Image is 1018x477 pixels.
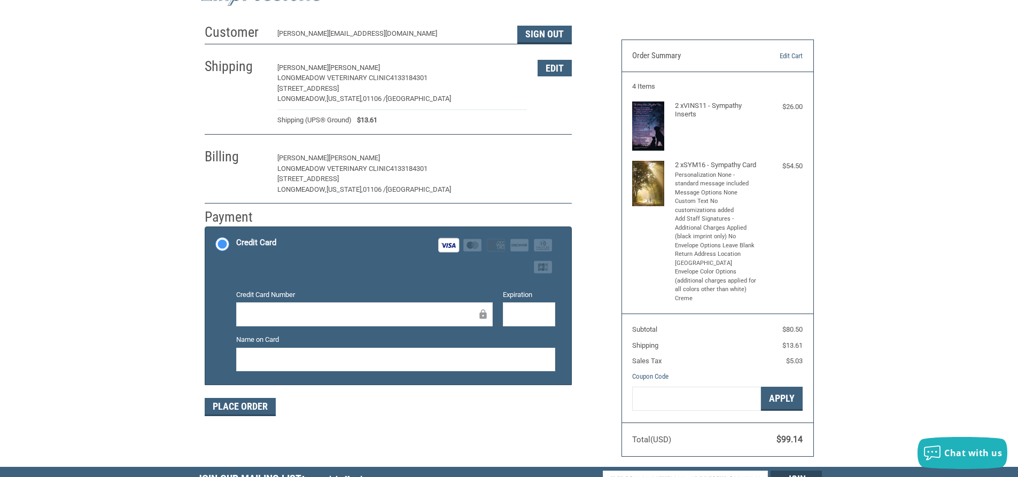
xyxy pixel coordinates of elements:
span: LONGMEADOW, [277,185,327,193]
span: $5.03 [786,357,803,365]
span: [PERSON_NAME] [329,154,380,162]
a: Edit Cart [748,51,803,61]
span: [STREET_ADDRESS] [277,84,339,92]
li: Add Staff Signatures - Additional Charges Applied (black imprint only) No [675,215,758,241]
span: 4133184301 [390,165,428,173]
button: Chat with us [918,437,1007,469]
label: Expiration [503,290,555,300]
button: Edit [538,60,572,76]
input: Gift Certificate or Coupon Code [632,387,761,411]
h4: 2 x SYM16 - Sympathy Card [675,161,758,169]
button: Place Order [205,398,276,416]
span: Total (USD) [632,435,671,444]
span: $13.61 [782,341,803,349]
span: 4133184301 [390,74,428,82]
span: 01106 / [363,185,386,193]
div: Credit Card [236,234,276,252]
div: $54.50 [760,161,803,171]
li: Envelope Color Options (additional charges applied for all colors other than white) Creme [675,268,758,303]
a: Coupon Code [632,372,669,380]
span: [STREET_ADDRESS] [277,175,339,183]
span: [GEOGRAPHIC_DATA] [386,185,451,193]
h2: Shipping [205,58,267,75]
h3: 4 Items [632,82,803,91]
span: Shipping (UPS® Ground) [277,115,352,126]
div: [PERSON_NAME][EMAIL_ADDRESS][DOMAIN_NAME] [277,28,507,44]
button: Sign Out [517,26,572,44]
span: LONGMEADOW VETERINARY CLINIC [277,74,390,82]
span: Chat with us [944,447,1002,459]
span: [US_STATE], [327,185,363,193]
span: Subtotal [632,325,657,333]
span: Shipping [632,341,658,349]
h2: Billing [205,148,267,166]
li: Return Address Location [GEOGRAPHIC_DATA] [675,250,758,268]
label: Credit Card Number [236,290,493,300]
li: Personalization None - standard message included [675,171,758,189]
span: LONGMEADOW VETERINARY CLINIC [277,165,390,173]
h3: Order Summary [632,51,748,61]
span: $80.50 [782,325,803,333]
button: Edit [538,150,572,167]
span: LONGMEADOW, [277,95,327,103]
span: 01106 / [363,95,386,103]
li: Message Options None [675,189,758,198]
button: Apply [761,387,803,411]
div: $26.00 [760,101,803,112]
li: Custom Text No customizations added [675,197,758,215]
h2: Customer [205,24,267,41]
span: [US_STATE], [327,95,363,103]
span: [GEOGRAPHIC_DATA] [386,95,451,103]
span: [PERSON_NAME] [277,64,329,72]
span: $99.14 [776,434,803,444]
span: [PERSON_NAME] [329,64,380,72]
h4: 2 x VINS11 - Sympathy Inserts [675,101,758,119]
label: Name on Card [236,334,555,345]
h2: Payment [205,208,267,226]
span: Sales Tax [632,357,662,365]
span: [PERSON_NAME] [277,154,329,162]
li: Envelope Options Leave Blank [675,241,758,251]
span: $13.61 [352,115,377,126]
